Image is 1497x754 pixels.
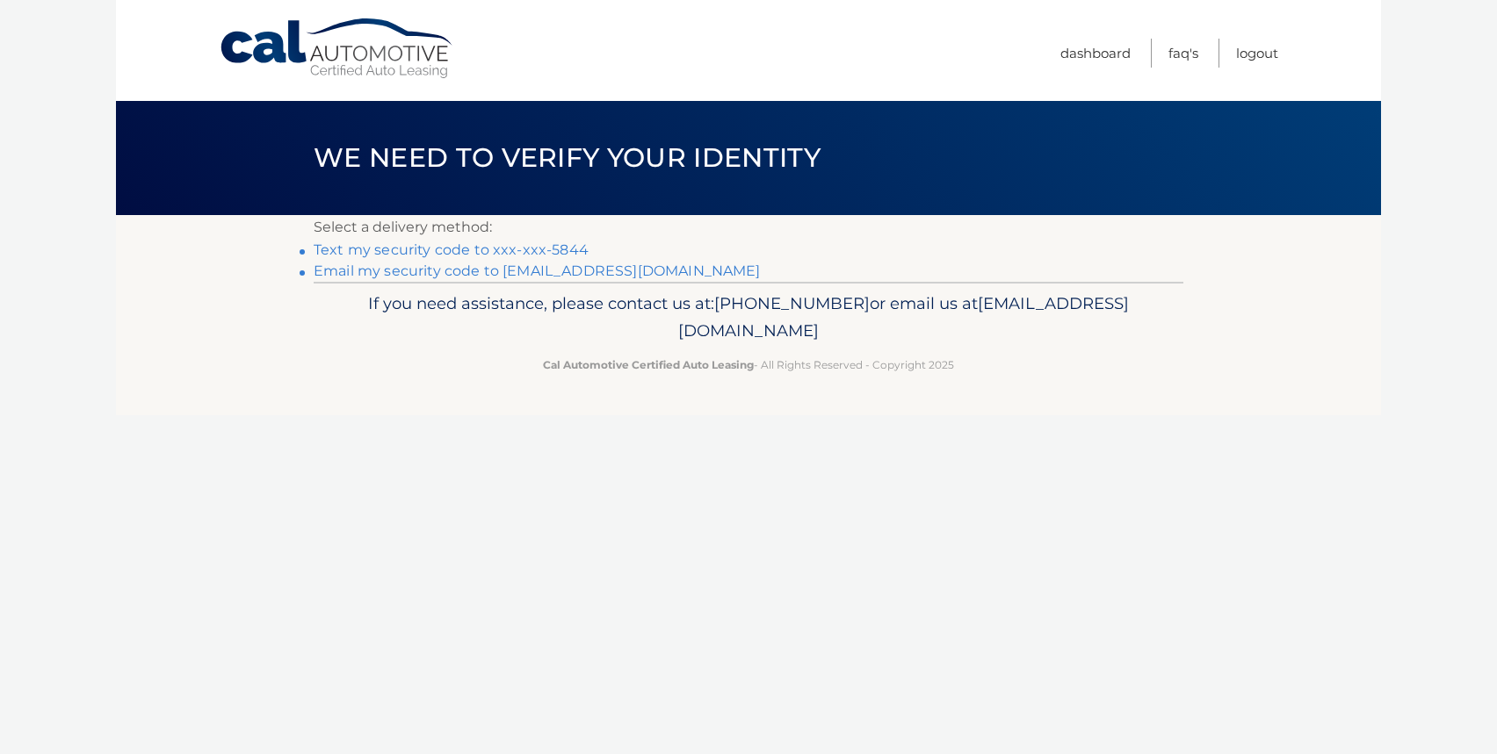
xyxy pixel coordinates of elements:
strong: Cal Automotive Certified Auto Leasing [543,358,754,371]
p: Select a delivery method: [314,215,1183,240]
a: Dashboard [1060,39,1131,68]
a: Email my security code to [EMAIL_ADDRESS][DOMAIN_NAME] [314,262,761,279]
a: Logout [1236,39,1278,68]
a: Cal Automotive [219,18,456,80]
span: [PHONE_NUMBER] [714,293,870,313]
a: FAQ's [1168,39,1198,68]
p: - All Rights Reserved - Copyright 2025 [325,355,1172,374]
a: Text my security code to xxx-xxx-5844 [314,241,589,258]
span: We need to verify your identity [314,141,821,174]
p: If you need assistance, please contact us at: or email us at [325,290,1172,346]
